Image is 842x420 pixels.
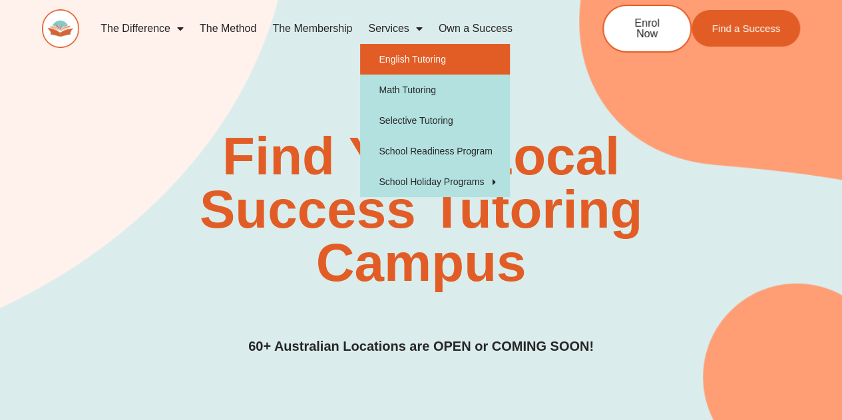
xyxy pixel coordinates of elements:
[93,13,192,44] a: The Difference
[360,136,510,166] a: School Readiness Program
[620,270,842,420] iframe: Chat Widget
[624,18,670,39] span: Enrol Now
[192,13,264,44] a: The Method
[360,44,510,75] a: English Tutoring
[93,13,558,44] nav: Menu
[692,10,800,47] a: Find a Success
[360,44,510,197] ul: Services
[360,166,510,197] a: School Holiday Programs
[360,75,510,105] a: Math Tutoring
[122,130,720,290] h2: Find Your Local Success Tutoring Campus
[360,13,430,44] a: Services
[620,270,842,420] div: 聊天小工具
[360,105,510,136] a: Selective Tutoring
[431,13,521,44] a: Own a Success
[712,23,780,33] span: Find a Success
[602,5,692,53] a: Enrol Now
[248,336,594,357] h3: 60+ Australian Locations are OPEN or COMING SOON!
[264,13,360,44] a: The Membership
